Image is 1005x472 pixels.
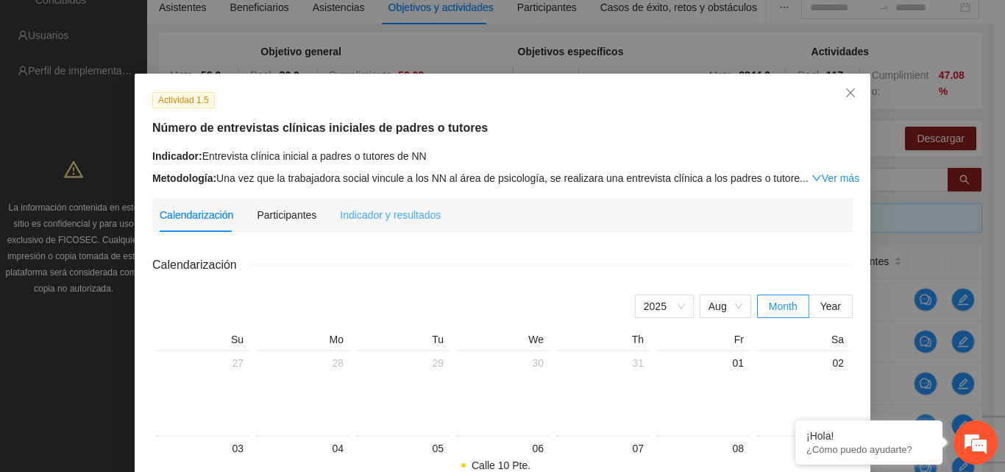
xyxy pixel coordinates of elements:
[561,354,644,372] div: 31
[241,7,277,43] div: Minimizar ventana de chat en vivo
[553,333,653,350] th: Th
[252,350,352,435] td: 2025-07-28
[152,150,202,162] strong: Indicador:
[261,440,344,457] div: 04
[812,172,859,184] a: Expand
[257,207,316,223] div: Participantes
[761,440,844,457] div: 09
[820,300,841,312] span: Year
[800,172,809,184] span: ...
[352,350,452,435] td: 2025-07-29
[161,354,244,372] div: 27
[7,315,280,367] textarea: Escriba su mensaje y pulse “Intro”
[561,440,644,457] div: 07
[85,153,203,302] span: Estamos en línea.
[806,430,931,442] div: ¡Hola!
[152,350,252,435] td: 2025-07-27
[361,354,444,372] div: 29
[653,350,753,435] td: 2025-08-01
[452,333,553,350] th: We
[761,354,844,372] div: 02
[161,440,244,457] div: 03
[653,333,753,350] th: Fr
[261,354,344,372] div: 28
[644,295,685,317] span: 2025
[753,333,853,350] th: Sa
[812,173,822,183] span: down
[845,87,856,99] span: close
[709,295,742,317] span: Aug
[806,444,931,455] p: ¿Cómo puedo ayudarte?
[753,350,853,435] td: 2025-08-02
[461,354,544,372] div: 30
[152,119,853,137] h5: Número de entrevistas clínicas iniciales de padres o tutores
[361,440,444,457] div: 05
[152,333,252,350] th: Su
[769,300,798,312] span: Month
[661,440,744,457] div: 08
[461,440,544,457] div: 06
[553,350,653,435] td: 2025-07-31
[152,170,853,186] div: Una vez que la trabajadora social vincule a los NN al área de psicología, se realizara una entrev...
[352,333,452,350] th: Tu
[77,75,247,94] div: Chatee con nosotros ahora
[452,350,553,435] td: 2025-07-30
[831,74,870,113] button: Close
[160,207,233,223] div: Calendarización
[340,207,441,223] div: Indicador y resultados
[661,354,744,372] div: 01
[152,172,216,184] strong: Metodología:
[152,148,853,164] div: Entrevista clínica inicial a padres o tutores de NN
[152,256,249,274] span: Calendarización
[252,333,352,350] th: Mo
[152,92,215,108] span: Actividad 1.5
